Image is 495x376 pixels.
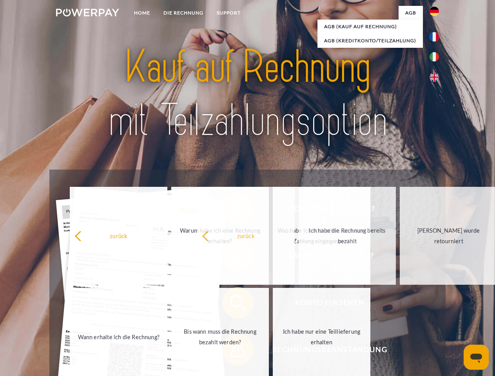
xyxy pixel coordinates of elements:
div: zurück [74,230,163,241]
div: Ich habe die Rechnung bereits bezahlt [303,225,392,246]
div: Ich habe nur eine Teillieferung erhalten [277,326,366,347]
a: AGB (Kreditkonto/Teilzahlung) [317,34,423,48]
img: fr [430,32,439,42]
a: DIE RECHNUNG [157,6,210,20]
img: en [430,72,439,82]
a: agb [399,6,423,20]
a: SUPPORT [210,6,247,20]
div: zurück [202,230,290,241]
div: Bis wann muss die Rechnung bezahlt werden? [176,326,264,347]
img: de [430,7,439,16]
img: it [430,52,439,61]
a: AGB (Kauf auf Rechnung) [317,20,423,34]
iframe: Schaltfläche zum Öffnen des Messaging-Fensters [464,345,489,370]
img: logo-powerpay-white.svg [56,9,119,16]
div: [PERSON_NAME] wurde retourniert [404,225,493,246]
div: Warum habe ich eine Rechnung erhalten? [176,225,264,246]
a: Home [127,6,157,20]
img: title-powerpay_de.svg [75,38,420,150]
div: Wann erhalte ich die Rechnung? [74,331,163,342]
